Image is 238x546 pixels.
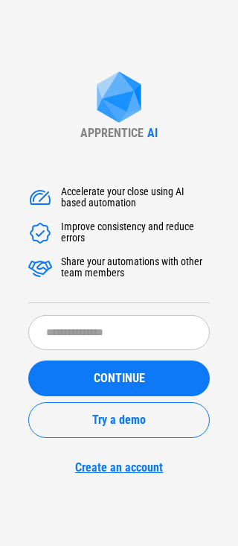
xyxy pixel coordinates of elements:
a: Create an account [28,460,210,474]
button: CONTINUE [28,361,210,396]
div: APPRENTICE [80,126,144,140]
span: CONTINUE [94,372,145,384]
img: Accelerate [28,186,52,210]
div: AI [147,126,158,140]
button: Try a demo [28,402,210,438]
img: Accelerate [28,256,52,280]
img: Apprentice AI [89,72,149,126]
div: Improve consistency and reduce errors [61,221,210,245]
img: Accelerate [28,221,52,245]
div: Accelerate your close using AI based automation [61,186,210,210]
span: Try a demo [92,414,146,426]
div: Share your automations with other team members [61,256,210,280]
